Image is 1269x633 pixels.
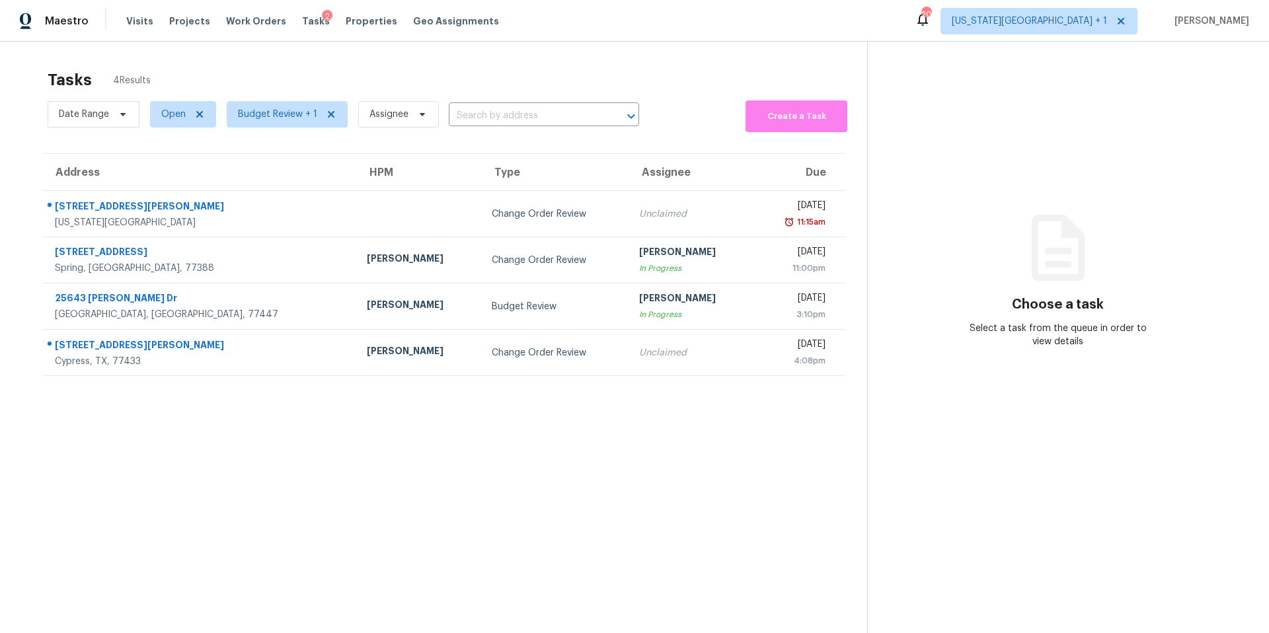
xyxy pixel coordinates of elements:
div: [DATE] [764,291,826,308]
div: Change Order Review [492,207,618,221]
div: [PERSON_NAME] [367,298,471,315]
h2: Tasks [48,73,92,87]
span: [US_STATE][GEOGRAPHIC_DATA] + 1 [952,15,1107,28]
div: Change Order Review [492,346,618,359]
span: Open [161,108,186,121]
div: [DATE] [764,338,826,354]
div: 25643 [PERSON_NAME] Dr [55,291,346,308]
div: Change Order Review [492,254,618,267]
div: Select a task from the queue in order to view details [963,322,1153,348]
div: [DATE] [764,199,826,215]
span: Tasks [302,17,330,26]
span: Date Range [59,108,109,121]
span: Work Orders [226,15,286,28]
span: Assignee [369,108,408,121]
span: Geo Assignments [413,15,499,28]
input: Search by address [449,106,602,126]
th: HPM [356,154,481,191]
div: [US_STATE][GEOGRAPHIC_DATA] [55,216,346,229]
div: In Progress [639,262,743,275]
span: Create a Task [752,109,841,124]
div: Cypress, TX, 77433 [55,355,346,368]
button: Open [622,107,640,126]
div: [STREET_ADDRESS][PERSON_NAME] [55,200,346,216]
div: 4:08pm [764,354,826,367]
div: [DATE] [764,245,826,262]
div: 11:00pm [764,262,826,275]
div: Unclaimed [639,207,743,221]
div: 11:15am [794,215,826,229]
span: Maestro [45,15,89,28]
div: [STREET_ADDRESS][PERSON_NAME] [55,338,346,355]
span: [PERSON_NAME] [1169,15,1249,28]
div: [GEOGRAPHIC_DATA], [GEOGRAPHIC_DATA], 77447 [55,308,346,321]
img: Overdue Alarm Icon [784,215,794,229]
span: 4 Results [113,74,151,87]
th: Assignee [629,154,753,191]
h3: Choose a task [1012,298,1104,311]
th: Due [753,154,846,191]
span: Budget Review + 1 [238,108,317,121]
div: [PERSON_NAME] [367,344,471,361]
th: Address [42,154,356,191]
div: 2 [322,10,332,23]
div: [PERSON_NAME] [367,252,471,268]
div: [PERSON_NAME] [639,245,743,262]
span: Properties [346,15,397,28]
div: Unclaimed [639,346,743,359]
div: 3:10pm [764,308,826,321]
div: In Progress [639,308,743,321]
div: 20 [921,8,931,21]
button: Create a Task [746,100,847,132]
div: [STREET_ADDRESS] [55,245,346,262]
span: Visits [126,15,153,28]
span: Projects [169,15,210,28]
th: Type [481,154,629,191]
div: Spring, [GEOGRAPHIC_DATA], 77388 [55,262,346,275]
div: [PERSON_NAME] [639,291,743,308]
div: Budget Review [492,300,618,313]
